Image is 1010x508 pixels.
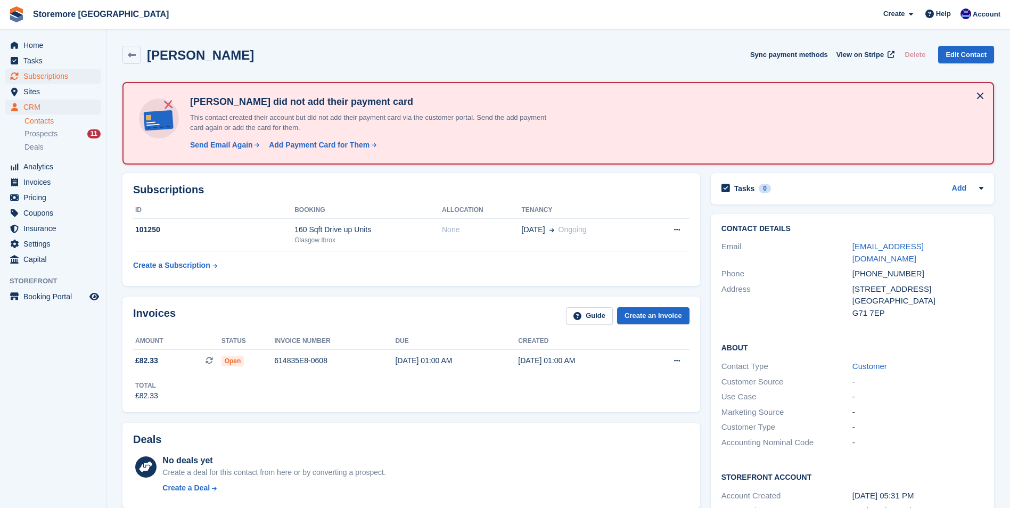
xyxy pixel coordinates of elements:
[294,224,442,235] div: 160 Sqft Drive up Units
[721,406,852,419] div: Marketing Source
[938,46,994,63] a: Edit Contact
[269,140,369,151] div: Add Payment Card for Them
[5,84,101,99] a: menu
[721,360,852,373] div: Contact Type
[721,283,852,319] div: Address
[24,128,101,140] a: Prospects 11
[5,252,101,267] a: menu
[721,225,983,233] h2: Contact Details
[162,482,210,494] div: Create a Deal
[265,140,377,151] a: Add Payment Card for Them
[5,53,101,68] a: menu
[852,295,983,307] div: [GEOGRAPHIC_DATA]
[190,140,253,151] div: Send Email Again
[133,433,161,446] h2: Deals
[29,5,173,23] a: Storemore [GEOGRAPHIC_DATA]
[852,391,983,403] div: -
[23,206,87,220] span: Coupons
[5,100,101,114] a: menu
[133,184,689,196] h2: Subscriptions
[23,190,87,205] span: Pricing
[617,307,689,325] a: Create an Invoice
[294,202,442,219] th: Booking
[721,241,852,265] div: Email
[23,252,87,267] span: Capital
[135,381,158,390] div: Total
[852,242,924,263] a: [EMAIL_ADDRESS][DOMAIN_NAME]
[136,96,182,141] img: no-card-linked-e7822e413c904bf8b177c4d89f31251c4716f9871600ec3ca5bfc59e148c83f4.svg
[750,46,828,63] button: Sync payment methods
[721,391,852,403] div: Use Case
[852,421,983,433] div: -
[133,202,294,219] th: ID
[5,221,101,236] a: menu
[294,235,442,245] div: Glasgow Ibrox
[5,206,101,220] a: menu
[5,190,101,205] a: menu
[559,225,587,234] span: Ongoing
[852,362,887,371] a: Customer
[5,159,101,174] a: menu
[186,96,559,108] h4: [PERSON_NAME] did not add their payment card
[759,184,771,193] div: 0
[566,307,613,325] a: Guide
[5,38,101,53] a: menu
[852,437,983,449] div: -
[852,283,983,296] div: [STREET_ADDRESS]
[23,221,87,236] span: Insurance
[721,342,983,353] h2: About
[5,175,101,190] a: menu
[23,84,87,99] span: Sites
[960,9,971,19] img: Angela
[721,471,983,482] h2: Storefront Account
[24,116,101,126] a: Contacts
[973,9,1000,20] span: Account
[836,50,884,60] span: View on Stripe
[832,46,897,63] a: View on Stripe
[952,183,966,195] a: Add
[274,355,395,366] div: 614835E8-0608
[900,46,930,63] button: Delete
[734,184,755,193] h2: Tasks
[23,53,87,68] span: Tasks
[5,236,101,251] a: menu
[162,467,385,478] div: Create a deal for this contact from here or by converting a prospect.
[522,202,647,219] th: Tenancy
[23,236,87,251] span: Settings
[852,307,983,319] div: G71 7EP
[395,333,518,350] th: Due
[852,490,983,502] div: [DATE] 05:31 PM
[186,112,559,133] p: This contact created their account but did not add their payment card via the customer portal. Se...
[133,224,294,235] div: 101250
[721,490,852,502] div: Account Created
[135,355,158,366] span: £82.33
[9,6,24,22] img: stora-icon-8386f47178a22dfd0bd8f6a31ec36ba5ce8667c1dd55bd0f319d3a0aa187defe.svg
[23,159,87,174] span: Analytics
[274,333,395,350] th: Invoice number
[162,482,385,494] a: Create a Deal
[221,333,275,350] th: Status
[147,48,254,62] h2: [PERSON_NAME]
[23,100,87,114] span: CRM
[133,307,176,325] h2: Invoices
[24,129,58,139] span: Prospects
[23,38,87,53] span: Home
[10,276,106,286] span: Storefront
[162,454,385,467] div: No deals yet
[23,289,87,304] span: Booking Portal
[852,268,983,280] div: [PHONE_NUMBER]
[87,129,101,138] div: 11
[135,390,158,402] div: £82.33
[522,224,545,235] span: [DATE]
[721,268,852,280] div: Phone
[23,175,87,190] span: Invoices
[133,333,221,350] th: Amount
[24,142,101,153] a: Deals
[518,333,641,350] th: Created
[133,260,210,271] div: Create a Subscription
[221,356,244,366] span: Open
[721,421,852,433] div: Customer Type
[852,376,983,388] div: -
[133,256,217,275] a: Create a Subscription
[5,289,101,304] a: menu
